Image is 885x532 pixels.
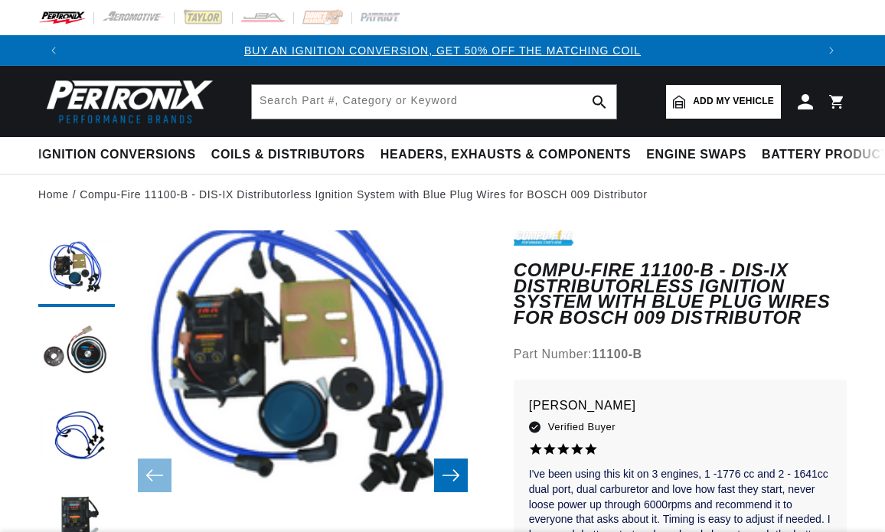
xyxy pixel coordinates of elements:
summary: Engine Swaps [638,137,754,173]
span: Engine Swaps [646,147,746,163]
summary: Coils & Distributors [204,137,373,173]
p: [PERSON_NAME] [529,395,831,416]
h1: Compu-Fire 11100-B - DIS-IX Distributorless Ignition System with Blue Plug Wires for BOSCH 009 Di... [514,263,847,325]
span: Verified Buyer [548,419,616,436]
button: search button [583,85,616,119]
summary: Headers, Exhausts & Components [373,137,638,173]
a: Home [38,186,69,203]
nav: breadcrumbs [38,186,847,203]
button: Load image 1 in gallery view [38,230,115,307]
summary: Ignition Conversions [38,137,204,173]
button: Load image 2 in gallery view [38,315,115,391]
strong: 11100-B [592,348,642,361]
span: Headers, Exhausts & Components [380,147,631,163]
button: Load image 3 in gallery view [38,399,115,475]
a: BUY AN IGNITION CONVERSION, GET 50% OFF THE MATCHING COIL [244,44,641,57]
span: Ignition Conversions [38,147,196,163]
input: Search Part #, Category or Keyword [252,85,616,119]
span: Add my vehicle [693,94,774,109]
div: 1 of 3 [69,42,816,59]
span: Coils & Distributors [211,147,365,163]
a: Add my vehicle [666,85,781,119]
div: Announcement [69,42,816,59]
a: Compu-Fire 11100-B - DIS-IX Distributorless Ignition System with Blue Plug Wires for BOSCH 009 Di... [80,186,647,203]
button: Slide right [434,459,468,492]
button: Translation missing: en.sections.announcements.next_announcement [816,35,847,66]
img: Pertronix [38,75,214,128]
div: Part Number: [514,344,847,364]
button: Slide left [138,459,171,492]
button: Translation missing: en.sections.announcements.previous_announcement [38,35,69,66]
